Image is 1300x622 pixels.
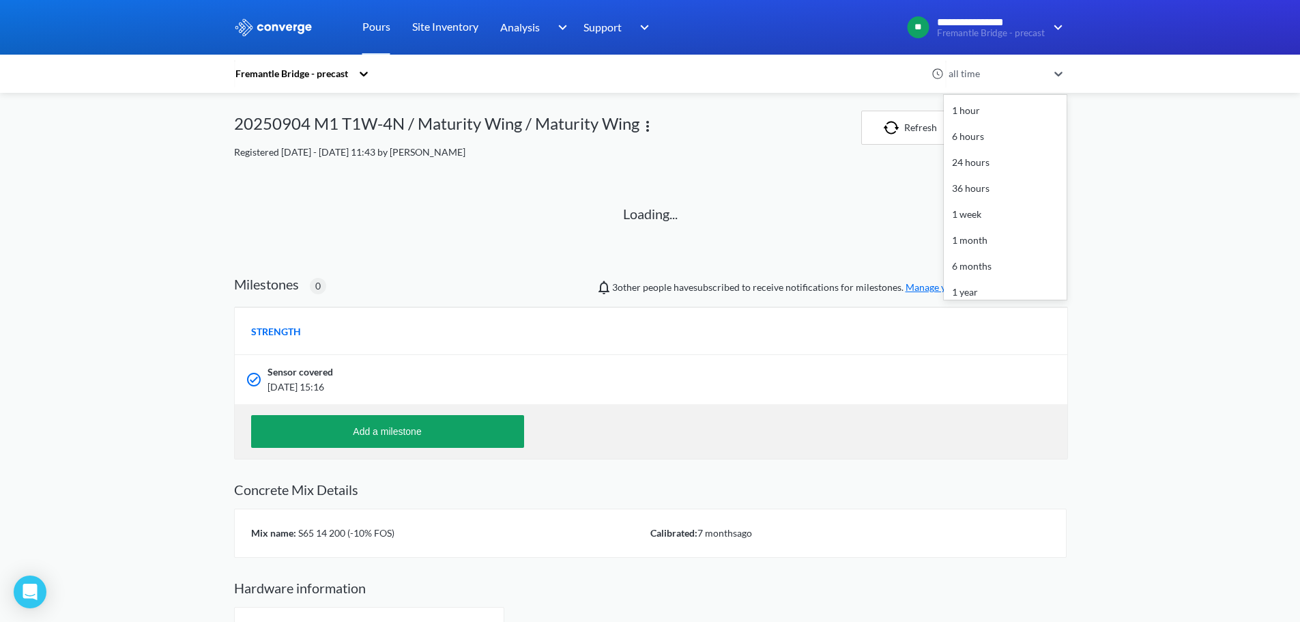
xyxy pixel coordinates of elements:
[944,175,1067,201] div: 36 hours
[906,281,1067,293] a: Manage your notification preferences.
[884,121,904,135] img: icon-refresh.svg
[234,276,299,292] h2: Milestones
[500,18,540,36] span: Analysis
[251,527,296,539] span: Mix name:
[861,111,959,145] button: Refresh
[251,415,524,448] button: Add a milestone
[1045,19,1067,36] img: downArrow.svg
[549,19,570,36] img: downArrow.svg
[697,527,752,539] span: 7 months ago
[945,66,1048,81] div: all time
[944,253,1067,279] div: 6 months
[639,118,656,135] img: more.svg
[234,18,313,36] img: logo_ewhite.svg
[14,576,46,608] div: Open Intercom Messenger
[937,28,1045,38] span: Fremantle Bridge - precast
[931,68,944,80] img: icon-clock.svg
[944,227,1067,253] div: 1 month
[268,380,886,395] span: [DATE] 15:16
[251,324,301,339] span: STRENGTH
[315,279,321,294] span: 0
[612,281,641,293] span: Jamie Milentis, Melvin Mendoza, Michael Heathwood
[612,280,1067,295] span: people have subscribed to receive notifications for milestones.
[944,279,1067,305] div: 1 year
[944,98,1067,124] div: 1 hour
[944,150,1067,175] div: 24 hours
[234,66,351,81] div: Fremantle Bridge - precast
[234,111,639,145] div: 20250904 M1 T1W-4N / Maturity Wing / Maturity Wing
[631,19,653,36] img: downArrow.svg
[650,527,697,539] span: Calibrated:
[234,580,1067,596] h2: Hardware information
[268,365,333,380] span: Sensor covered
[944,124,1067,150] div: 6 hours
[623,203,678,225] p: Loading...
[234,146,465,158] span: Registered [DATE] - [DATE] 11:43 by [PERSON_NAME]
[296,527,394,539] span: S65 14 200 (-10% FOS)
[234,481,1067,498] h2: Concrete Mix Details
[944,201,1067,227] div: 1 week
[583,18,622,36] span: Support
[596,279,612,296] img: notifications-icon.svg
